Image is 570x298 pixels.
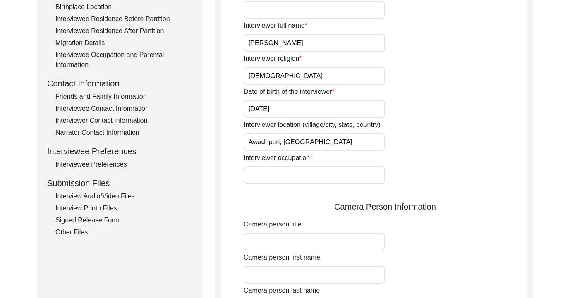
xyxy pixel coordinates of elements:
div: Signed Release Form [55,215,193,225]
div: Friends and Family Information [55,92,193,102]
div: Interviewee Preferences [55,160,193,169]
div: Interview Photo Files [55,203,193,213]
div: Interviewee Occupation and Parental Information [55,50,193,70]
div: Contact Information [47,77,193,90]
div: Interviewee Contact Information [55,104,193,114]
label: Interviewer location (village/city, state, country) [244,120,381,130]
label: Interviewer religion [244,54,302,64]
label: Date of birth of the interviewer [244,87,335,97]
div: Narrator Contact Information [55,128,193,138]
label: Interviewer occupation [244,153,312,163]
div: Camera Person Information [244,200,527,213]
div: Interviewee Residence After Partition [55,26,193,36]
div: Interviewee Residence Before Partition [55,14,193,24]
div: Submission Files [47,177,193,189]
label: Camera person title [244,219,302,229]
div: Other Files [55,227,193,237]
div: Interviewee Preferences [47,145,193,157]
div: Birthplace Location [55,2,193,12]
label: Camera person last name [244,286,320,296]
label: Camera person first name [244,253,320,262]
div: Migration Details [55,38,193,48]
label: Interviewer full name [244,21,307,31]
div: Interview Audio/Video Files [55,191,193,201]
div: Interviewer Contact Information [55,116,193,126]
